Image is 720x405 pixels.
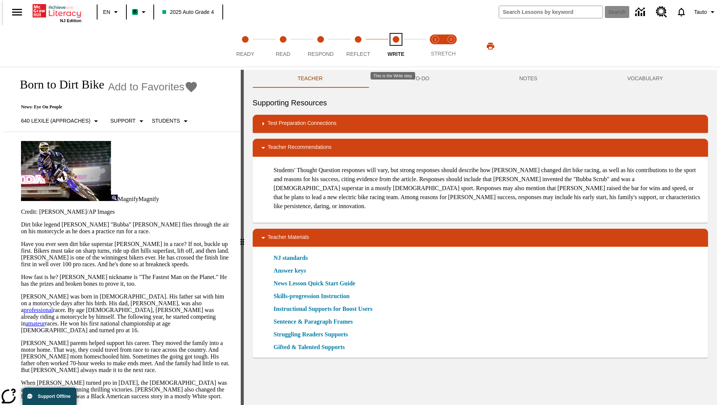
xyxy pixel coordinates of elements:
span: Support Offline [38,394,70,399]
a: News Lesson Quick Start Guide, Will open in new browser window or tab [274,279,355,288]
p: [PERSON_NAME] was born in [DEMOGRAPHIC_DATA]. His father sat with him on a motorcycle days after ... [21,293,232,334]
a: NJ standards [274,253,312,262]
a: Sentence & Paragraph Frames, Will open in new browser window or tab [274,317,353,326]
p: Teacher Materials [268,233,309,242]
p: 640 Lexile (Approaches) [21,117,90,125]
div: reading [3,70,241,401]
input: search field [499,6,603,18]
img: Motocross racer James Stewart flies through the air on his dirt bike. [21,141,111,201]
h1: Born to Dirt Bike [12,78,104,91]
button: Boost Class color is mint green. Change class color [129,5,151,19]
div: Instructional Panel Tabs [253,70,708,88]
span: B [133,7,137,16]
button: TO-DO [367,70,474,88]
h6: Supporting Resources [253,97,708,109]
button: Language: EN, Select a language [100,5,124,19]
span: Reflect [346,51,370,57]
a: Resource Center, Will open in new tab [651,2,672,22]
button: NOTES [474,70,582,88]
p: News: Eye On People [12,104,198,110]
div: Teacher Materials [253,229,708,247]
button: Open side menu [6,1,28,23]
button: Stretch Read step 1 of 2 [424,25,446,67]
a: sensation [44,386,67,393]
a: Instructional Supports for Boost Users, Will open in new browser window or tab [274,304,373,313]
text: 1 [434,37,436,41]
a: Skills-progression Instruction, Will open in new browser window or tab [274,292,350,301]
div: Test Preparation Connections [253,115,708,133]
span: Write [387,51,404,57]
p: Have you ever seen dirt bike superstar [PERSON_NAME] in a race? If not, buckle up first. Bikers m... [21,241,232,268]
div: activity [244,70,717,405]
a: Data Center [631,2,651,22]
button: VOCABULARY [582,70,708,88]
span: Tauto [694,8,707,16]
span: Respond [307,51,333,57]
a: Answer keys, Will open in new browser window or tab [274,266,306,275]
span: Ready [236,51,254,57]
button: Reflect step 4 of 5 [336,25,380,67]
button: Scaffolds, Support [107,114,148,128]
a: amateur [25,320,45,327]
p: When [PERSON_NAME] turned pro in [DATE], the [DEMOGRAPHIC_DATA] was an instant , winning thrillin... [21,379,232,400]
a: professional [24,307,53,313]
button: Select Lexile, 640 Lexile (Approaches) [18,114,103,128]
button: Add to Favorites - Born to Dirt Bike [108,80,198,93]
p: Test Preparation Connections [268,119,337,128]
button: Write step 5 of 5 [374,25,418,67]
span: Magnify [138,196,159,202]
div: Home [33,3,81,23]
button: Stretch Respond step 2 of 2 [440,25,462,67]
a: Gifted & Talented Supports [274,343,349,352]
button: Print [478,39,502,53]
button: Ready step 1 of 5 [223,25,267,67]
p: [PERSON_NAME] parents helped support his career. They moved the family into a motor home. That wa... [21,340,232,373]
p: Students' Thought Question responses will vary, but strong responses should describe how [PERSON_... [274,166,702,211]
div: This is the Write step [370,72,415,79]
p: Students [152,117,180,125]
span: EN [103,8,110,16]
a: Notifications [672,2,691,22]
span: 2025 Auto Grade 4 [162,8,214,16]
span: NJ Edition [60,18,81,23]
div: Press Enter or Spacebar and then press right and left arrow keys to move the slider [241,70,244,405]
button: Profile/Settings [691,5,720,19]
button: Select Student [149,114,193,128]
button: Read step 2 of 5 [261,25,304,67]
a: Struggling Readers Supports [274,330,352,339]
span: STRETCH [431,51,456,57]
p: Support [110,117,135,125]
div: Teacher Recommendations [253,139,708,157]
button: Respond step 3 of 5 [299,25,342,67]
p: How fast is he? [PERSON_NAME] nickname is "The Fastest Man on the Planet." He has the prizes and ... [21,274,232,287]
button: Support Offline [22,388,76,405]
p: Teacher Recommendations [268,143,331,152]
p: Dirt bike legend [PERSON_NAME] "Bubba" [PERSON_NAME] flies through the air on his motorcycle as h... [21,221,232,235]
text: 2 [450,37,452,41]
span: Add to Favorites [108,81,184,93]
p: Credit: [PERSON_NAME]/AP Images [21,208,232,215]
button: Teacher [253,70,368,88]
span: Read [276,51,290,57]
span: Magnify [118,196,138,202]
img: Magnify [111,195,118,201]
